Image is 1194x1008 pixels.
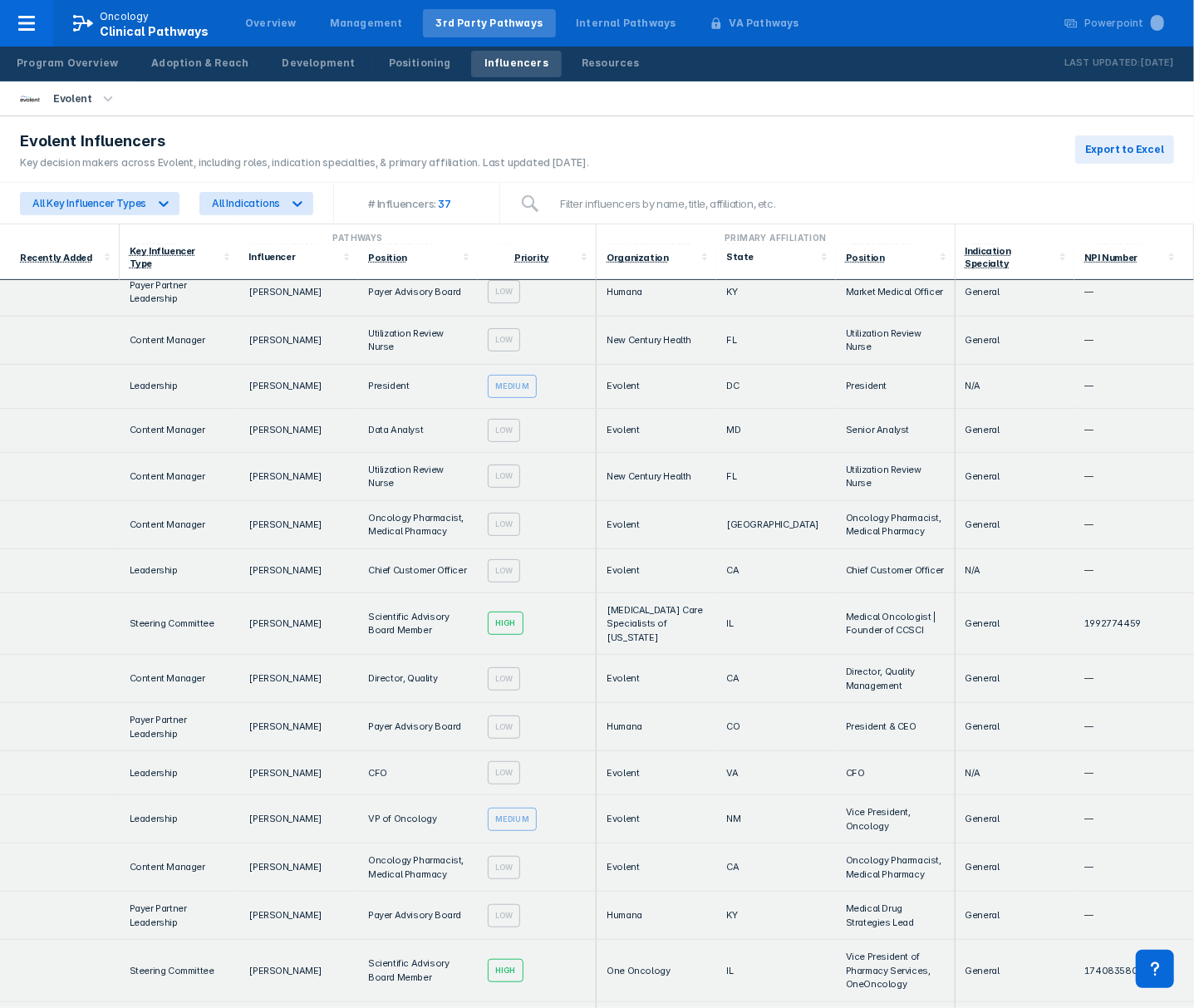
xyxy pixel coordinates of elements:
td: Chief Customer Officer [358,549,478,593]
td: Steering Committee [120,593,239,656]
img: new-century-health [20,89,40,109]
td: CO [716,703,836,751]
td: — [1074,549,1194,593]
td: N/A [956,365,1075,409]
td: General [956,409,1075,453]
td: N/A [956,751,1075,795]
td: Evolent [597,843,716,892]
td: General [956,843,1075,892]
td: [PERSON_NAME] [238,549,358,593]
div: Contact Support [1136,950,1174,988]
div: Low [488,328,521,352]
div: Position [368,252,407,263]
td: Humana [597,268,716,317]
td: General [956,501,1075,549]
td: General [956,593,1075,656]
td: New Century Health [597,453,716,501]
td: General [956,795,1075,843]
td: Oncology Pharmacist, Medical Pharmacy [836,501,956,549]
td: NM [716,795,836,843]
div: Pathways [126,231,590,244]
div: Program Overview [17,56,118,71]
div: VA Pathways [730,16,799,31]
td: Vice President, Oncology [836,795,956,843]
td: Utilization Review Nurse [836,453,956,501]
a: Internal Pathways [563,9,689,37]
td: Medical Drug Strategies Lead [836,892,956,940]
td: IL [716,593,836,656]
td: 1992774459 [1074,593,1194,656]
td: Content Manager [120,453,239,501]
td: [PERSON_NAME] [238,655,358,703]
td: Utilization Review Nurse [358,453,478,501]
td: General [956,317,1075,365]
td: [PERSON_NAME] [238,593,358,656]
td: [PERSON_NAME] [238,703,358,751]
td: CFO [358,751,478,795]
p: Oncology [100,9,150,24]
span: Export to Excel [1085,142,1164,157]
td: — [1074,703,1194,751]
td: Payer Advisory Board [358,268,478,317]
td: DC [716,365,836,409]
td: General [956,940,1075,1002]
td: Oncology Pharmacist, Medical Pharmacy [836,843,956,892]
div: Medium [488,375,537,398]
td: Payer Partner Leadership [120,703,239,751]
td: Evolent [597,501,716,549]
td: Evolent [597,365,716,409]
td: Oncology Pharmacist, Medical Pharmacy [358,843,478,892]
td: Evolent [597,795,716,843]
a: Development [268,51,368,77]
a: Program Overview [3,51,131,77]
td: Content Manager [120,501,239,549]
a: Influencers [471,51,562,77]
div: Management [330,16,403,31]
div: Organization [607,252,668,263]
td: — [1074,655,1194,703]
td: Vice President of Pharmacy Services, OneOncology [836,940,956,1002]
div: Low [488,904,521,927]
td: [PERSON_NAME] [238,268,358,317]
td: One Oncology [597,940,716,1002]
div: State [726,251,816,263]
div: NPI Number [1084,252,1137,263]
td: [PERSON_NAME] [238,892,358,940]
td: President [836,365,956,409]
td: — [1074,317,1194,365]
div: Low [488,856,521,879]
div: Powerpoint [1084,16,1164,31]
span: 37 [436,197,465,210]
div: Position [846,252,885,263]
td: FL [716,317,836,365]
td: CA [716,655,836,703]
td: Payer Advisory Board [358,703,478,751]
td: Director, Quality Management [836,655,956,703]
td: Scientific Advisory Board Member [358,593,478,656]
td: Leadership [120,549,239,593]
input: Filter influencers by name, title, affiliation, etc. [550,187,1174,220]
td: [PERSON_NAME] [238,365,358,409]
td: Steering Committee [120,940,239,1002]
div: Indication Specialty [966,245,1011,269]
div: Positioning [389,56,451,71]
td: Payer Partner Leadership [120,268,239,317]
div: Medium [488,808,537,831]
td: Chief Customer Officer [836,549,956,593]
td: General [956,892,1075,940]
td: President & CEO [836,703,956,751]
td: Humana [597,892,716,940]
div: 3rd Party Pathways [436,16,543,31]
div: All Indications [212,197,280,209]
a: Positioning [376,51,464,77]
td: — [1074,892,1194,940]
td: Evolent [597,751,716,795]
div: Priority [514,252,549,263]
td: General [956,268,1075,317]
div: Low [488,715,521,739]
span: Clinical Pathways [100,24,209,38]
td: Oncology Pharmacist, Medical Pharmacy [358,501,478,549]
td: Content Manager [120,409,239,453]
div: Low [488,280,521,303]
td: CA [716,843,836,892]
